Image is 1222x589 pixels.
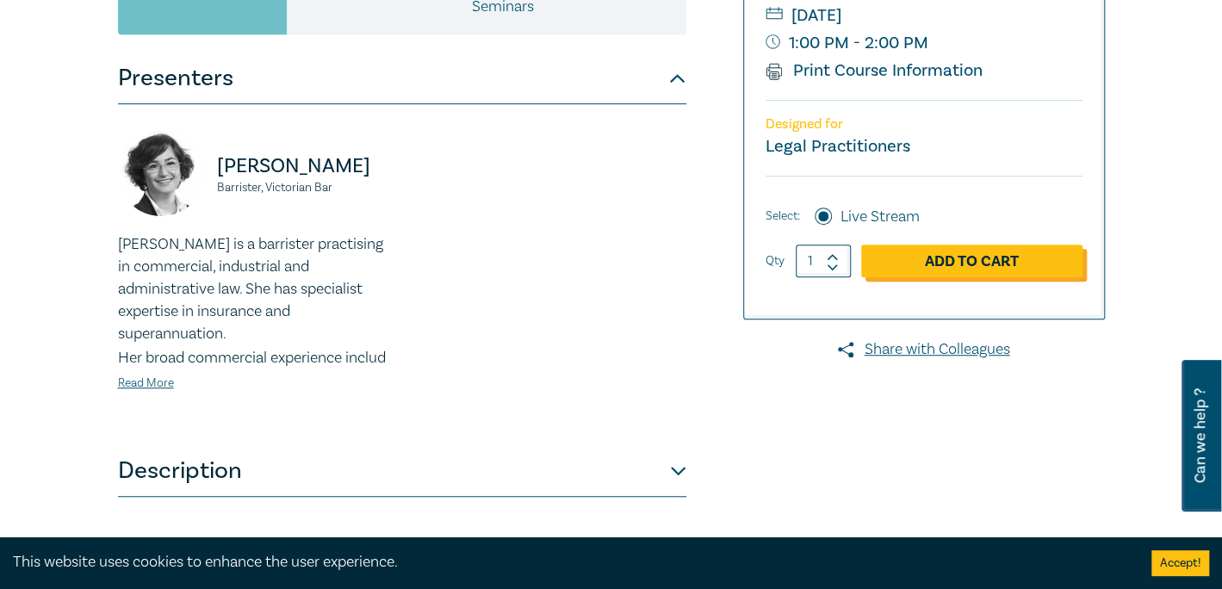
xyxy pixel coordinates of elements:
label: Live Stream [841,206,920,228]
small: Legal Practitioners [766,135,910,158]
button: Description [118,445,686,497]
p: Designed for [766,116,1082,133]
button: Presenters [118,53,686,104]
input: 1 [796,245,851,277]
label: Qty [766,251,785,270]
a: Share with Colleagues [743,338,1105,361]
div: This website uses cookies to enhance the user experience. [13,551,1126,573]
img: https://s3.ap-southeast-2.amazonaws.com/leo-cussen-store-production-content/Contacts/Nawaar%20Has... [118,130,204,216]
p: Her broad commercial experience includ [118,347,392,369]
span: Can we help ? [1192,370,1208,501]
span: Select: [766,207,800,226]
small: 1:00 PM - 2:00 PM [766,29,1082,57]
a: Print Course Information [766,59,983,82]
small: [DATE] [766,2,1082,29]
a: Read More [118,375,174,391]
button: Accept cookies [1151,550,1209,576]
p: [PERSON_NAME] is a barrister practising in commercial, industrial and administrative law. She has... [118,233,392,345]
p: [PERSON_NAME] [217,152,392,180]
a: Add to Cart [861,245,1082,277]
small: Barrister, Victorian Bar [217,182,392,194]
